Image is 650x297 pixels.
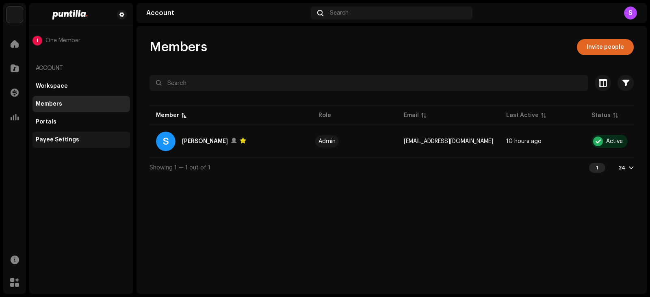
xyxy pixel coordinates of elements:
[36,83,68,89] div: Workspace
[36,101,62,107] div: Members
[32,78,130,94] re-m-nav-item: Workspace
[32,96,130,112] re-m-nav-item: Members
[587,39,624,55] span: Invite people
[149,165,210,171] span: Showing 1 — 1 out of 1
[36,119,56,125] div: Portals
[506,111,539,119] div: Last Active
[149,39,207,55] span: Members
[182,137,228,146] div: Sonu Kumar
[36,137,79,143] div: Payee Settings
[618,165,626,171] div: 24
[589,163,605,173] div: 1
[318,139,336,144] div: Admin
[45,37,80,44] span: One Member
[404,111,419,119] div: Email
[591,111,611,119] div: Status
[6,7,23,23] img: a6437e74-8c8e-4f74-a1ce-131745af0155
[577,39,634,55] button: Invite people
[32,132,130,148] re-m-nav-item: Payee Settings
[32,59,130,78] re-a-nav-header: Account
[32,36,42,46] div: I
[32,114,130,130] re-m-nav-item: Portals
[318,139,391,144] span: Admin
[149,75,588,91] input: Search
[606,139,623,144] div: Active
[156,111,179,119] div: Member
[156,132,175,151] div: S
[36,10,104,20] img: 2b818475-bbf4-4b98-bec1-5711c409c9dc
[146,10,308,16] div: Account
[330,10,349,16] span: Search
[404,139,493,144] span: info@setupmusic.in
[506,139,542,144] span: 10 hours ago
[624,7,637,20] div: S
